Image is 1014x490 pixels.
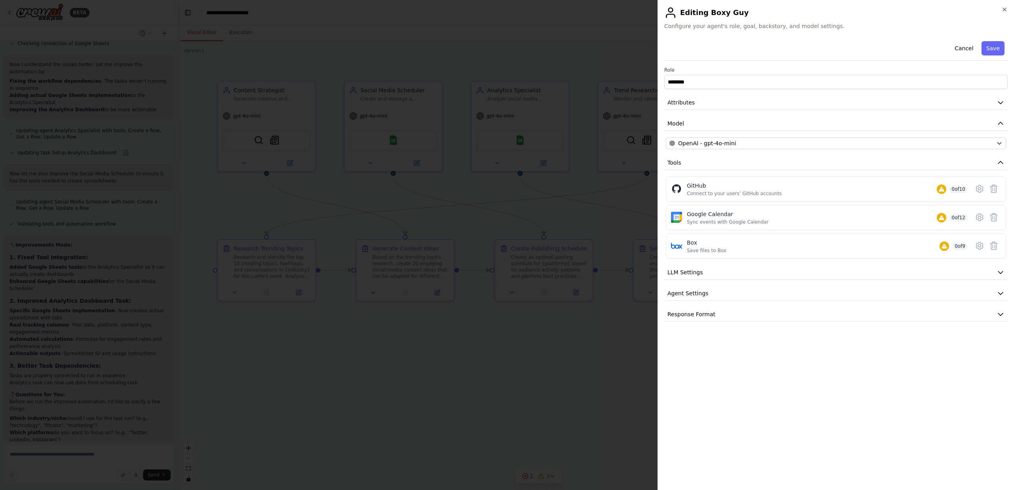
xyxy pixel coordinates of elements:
span: Model [667,120,684,127]
div: Connect to your users’ GitHub accounts [687,190,782,197]
label: Role [664,67,1008,73]
h2: Editing Boxy Guy [664,6,1008,19]
span: Agent Settings [667,289,708,297]
span: 0 of 10 [949,185,968,193]
div: Box [687,239,726,247]
span: Attributes [667,99,695,106]
button: Configure tool [972,182,987,196]
span: 0 of 12 [949,214,968,222]
button: Delete tool [987,239,1001,253]
span: Tools [667,159,681,167]
button: OpenAI - gpt-4o-mini [666,137,1006,149]
div: Save files to Box [687,247,726,254]
button: Delete tool [987,182,1001,196]
span: Response Format [667,310,715,318]
button: Cancel [950,41,978,55]
button: Response Format [664,307,1008,322]
div: GitHub [687,182,782,190]
span: LLM Settings [667,268,703,276]
img: GitHub [671,183,682,194]
span: OpenAI - gpt-4o-mini [678,139,736,147]
span: 0 of 9 [952,242,968,250]
button: Tools [664,156,1008,170]
img: Google Calendar [671,212,682,223]
span: Configure your agent's role, goal, backstory, and model settings. [664,22,1008,30]
div: Sync events with Google Calendar [687,219,768,225]
div: Google Calendar [687,210,768,218]
img: Box [671,240,682,251]
button: Configure tool [972,210,987,224]
button: Agent Settings [664,286,1008,301]
button: Model [664,116,1008,131]
button: LLM Settings [664,265,1008,280]
button: Delete tool [987,210,1001,224]
button: Save [982,41,1004,55]
button: Attributes [664,95,1008,110]
button: Configure tool [972,239,987,253]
